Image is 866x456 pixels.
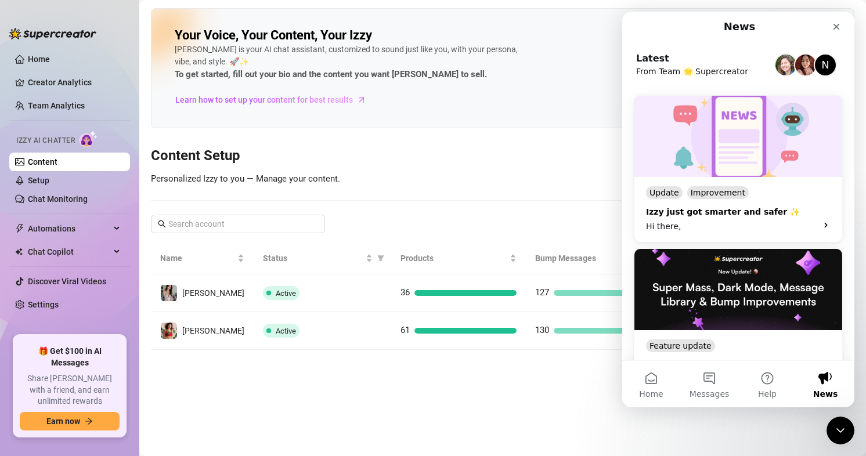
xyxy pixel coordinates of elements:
[16,135,75,146] span: Izzy AI Chatter
[58,349,116,396] button: Messages
[400,325,410,335] span: 61
[356,94,367,106] span: arrow-right
[535,252,642,265] span: Bump Messages
[276,327,296,335] span: Active
[182,288,244,298] span: [PERSON_NAME]
[136,378,154,386] span: Help
[160,252,235,265] span: Name
[161,323,177,339] img: maki
[28,55,50,64] a: Home
[17,378,41,386] span: Home
[191,378,215,386] span: News
[276,289,296,298] span: Active
[28,300,59,309] a: Settings
[28,157,57,167] a: Content
[20,412,120,430] button: Earn nowarrow-right
[535,287,549,298] span: 127
[116,349,174,396] button: Help
[12,237,220,319] img: Super Mass, Dark Mode, Message Library & Bump Improvements
[254,243,391,274] th: Status
[24,328,93,341] div: Feature update
[28,277,106,286] a: Discover Viral Videos
[263,252,363,265] span: Status
[175,69,487,79] strong: To get started, fill out your bio and the content you want [PERSON_NAME] to sell.
[67,378,107,386] span: Messages
[46,417,80,426] span: Earn now
[85,417,93,425] span: arrow-right
[175,27,372,44] h2: Your Voice, Your Content, Your Izzy
[15,248,23,256] img: Chat Copilot
[182,326,244,335] span: [PERSON_NAME]
[400,287,410,298] span: 36
[377,255,384,262] span: filter
[28,194,88,204] a: Chat Monitoring
[9,28,96,39] img: logo-BBDzfeDw.svg
[168,218,309,230] input: Search account
[12,237,221,396] div: Super Mass, Dark Mode, Message Library & Bump ImprovementsFeature updateSuper Mass, Dark Mode, Me...
[161,285,177,301] img: Maki
[391,243,526,274] th: Products
[151,147,854,165] h3: Content Setup
[174,349,232,396] button: News
[151,173,340,184] span: Personalized Izzy to you — Manage your content.
[20,373,120,407] span: Share [PERSON_NAME] with a friend, and earn unlimited rewards
[622,12,854,407] iframe: Intercom live chat
[158,220,166,228] span: search
[175,93,353,106] span: Learn how to set up your content for best results
[526,243,661,274] th: Bump Messages
[535,325,549,335] span: 130
[827,417,854,444] iframe: Intercom live chat
[28,219,110,238] span: Automations
[20,346,120,368] span: 🎁 Get $100 in AI Messages
[151,243,254,274] th: Name
[375,249,387,267] span: filter
[175,91,375,109] a: Learn how to set up your content for best results
[28,176,49,185] a: Setup
[28,243,110,261] span: Chat Copilot
[15,224,24,233] span: thunderbolt
[28,101,85,110] a: Team Analytics
[175,44,523,82] div: [PERSON_NAME] is your AI chat assistant, customized to sound just like you, with your persona, vi...
[400,252,507,265] span: Products
[674,9,854,128] img: ai-chatter-content-library-cLFOSyPT.png
[28,73,121,92] a: Creator Analytics
[24,348,187,372] div: Super Mass, Dark Mode, Message Library & Bump Improvements
[80,131,98,147] img: AI Chatter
